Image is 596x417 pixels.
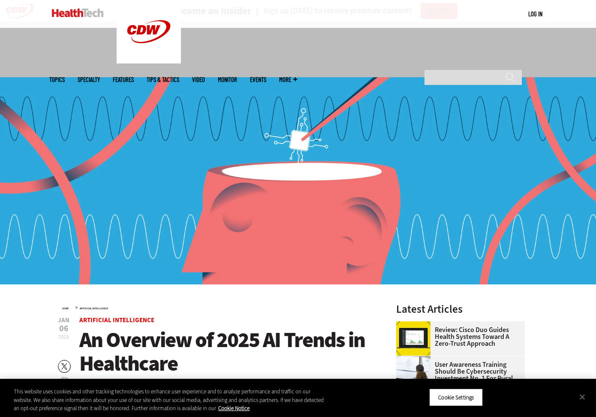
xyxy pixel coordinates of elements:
[396,361,520,389] a: User Awareness Training Should Be Cybersecurity Investment No. 1 for Rural Healthcare
[78,76,100,83] span: Specialty
[279,76,297,83] span: More
[396,326,520,347] a: Review: Cisco Duo Guides Health Systems Toward a Zero-Trust Approach
[147,76,179,83] a: Tips & Tactics
[80,307,108,310] a: Artificial Intelligence
[429,388,483,406] button: Cookie Settings
[396,356,435,363] a: Doctors reviewing information boards
[59,333,69,340] span: 2025
[62,304,373,311] div: »
[117,57,181,66] a: CDW
[250,76,266,83] a: Events
[396,321,435,328] a: Cisco Duo
[218,76,237,83] a: MonITor
[218,405,250,412] a: More information about your privacy
[52,9,104,17] img: Home
[113,76,134,83] a: Features
[58,317,69,323] span: Jan
[528,9,542,18] div: User menu
[396,356,430,390] img: Doctors reviewing information boards
[14,387,328,413] div: This website uses cookies and other tracking technologies to enhance user experience and to analy...
[49,76,65,83] span: Topics
[528,10,542,18] a: Log in
[79,326,365,378] span: An Overview of 2025 AI Trends in Healthcare
[573,387,592,406] button: Close
[58,324,69,333] span: 06
[79,316,154,324] a: Artificial Intelligence
[396,321,430,356] img: Cisco Duo
[62,307,69,310] a: Home
[192,76,205,83] a: Video
[396,304,525,314] h3: Latest Articles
